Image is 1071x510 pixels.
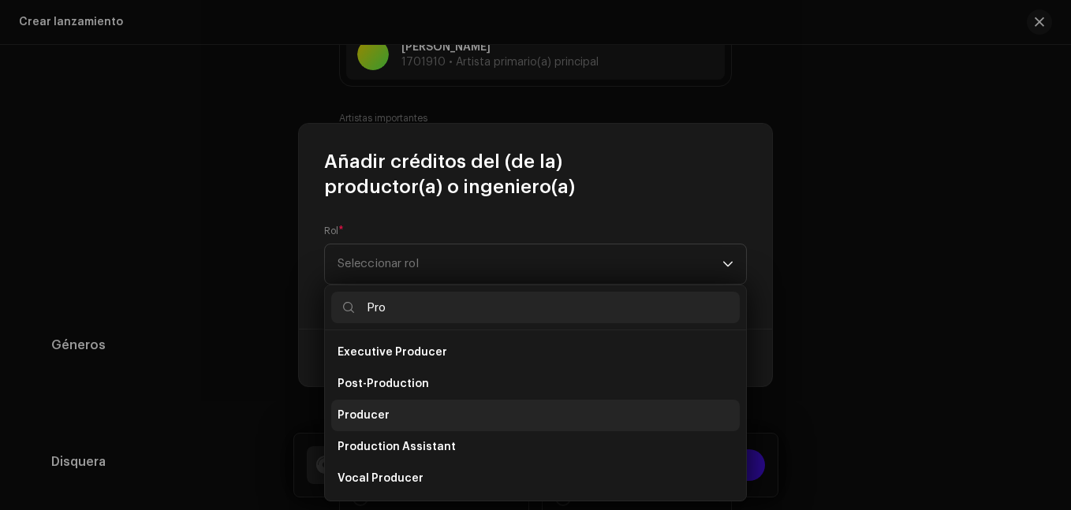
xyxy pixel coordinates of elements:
span: Production Assistant [338,439,456,455]
span: Producer [338,408,390,423]
li: Executive Producer [331,337,740,368]
span: Executive Producer [338,344,447,360]
li: Producer [331,400,740,431]
label: Rol [324,225,344,237]
span: Añadir créditos del (de la) productor(a) o ingeniero(a) [324,149,747,199]
li: Production Assistant [331,431,740,463]
ul: Option List [325,267,746,501]
li: Vocal Producer [331,463,740,494]
span: Post-Production [338,376,429,392]
div: dropdown trigger [722,244,733,284]
li: Post-Production [331,368,740,400]
span: Vocal Producer [338,471,424,486]
span: Seleccionar rol [338,244,722,284]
